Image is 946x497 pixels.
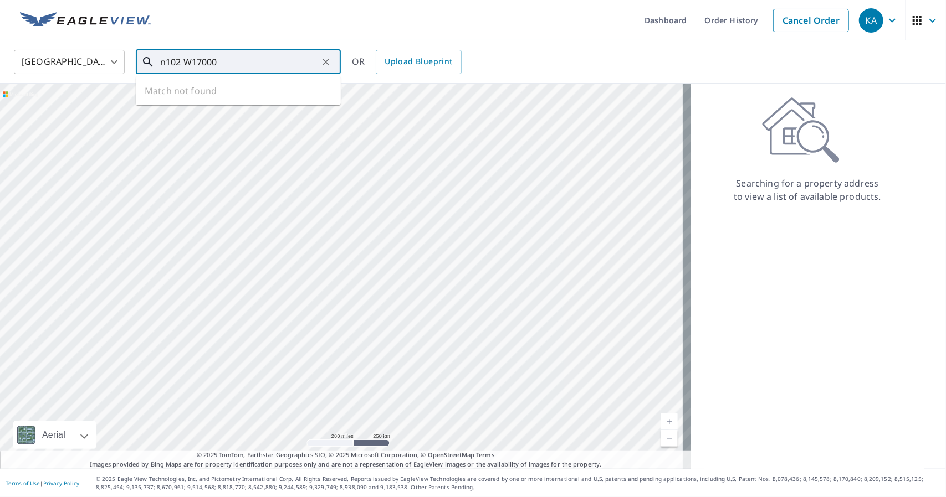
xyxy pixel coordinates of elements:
[14,46,125,77] div: [GEOGRAPHIC_DATA]
[733,177,882,203] p: Searching for a property address to view a list of available products.
[376,50,461,74] a: Upload Blueprint
[197,451,494,460] span: © 2025 TomTom, Earthstar Geographics SIO, © 2025 Microsoft Corporation, ©
[43,479,79,487] a: Privacy Policy
[385,55,452,69] span: Upload Blueprint
[859,8,883,33] div: KA
[96,475,940,491] p: © 2025 Eagle View Technologies, Inc. and Pictometry International Corp. All Rights Reserved. Repo...
[773,9,849,32] a: Cancel Order
[428,451,474,459] a: OpenStreetMap
[476,451,494,459] a: Terms
[661,413,678,430] a: Current Level 5, Zoom In
[318,54,334,70] button: Clear
[6,479,40,487] a: Terms of Use
[160,46,318,77] input: Search by address or latitude-longitude
[6,480,79,486] p: |
[20,12,151,29] img: EV Logo
[661,430,678,447] a: Current Level 5, Zoom Out
[13,421,96,449] div: Aerial
[39,421,69,449] div: Aerial
[352,50,462,74] div: OR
